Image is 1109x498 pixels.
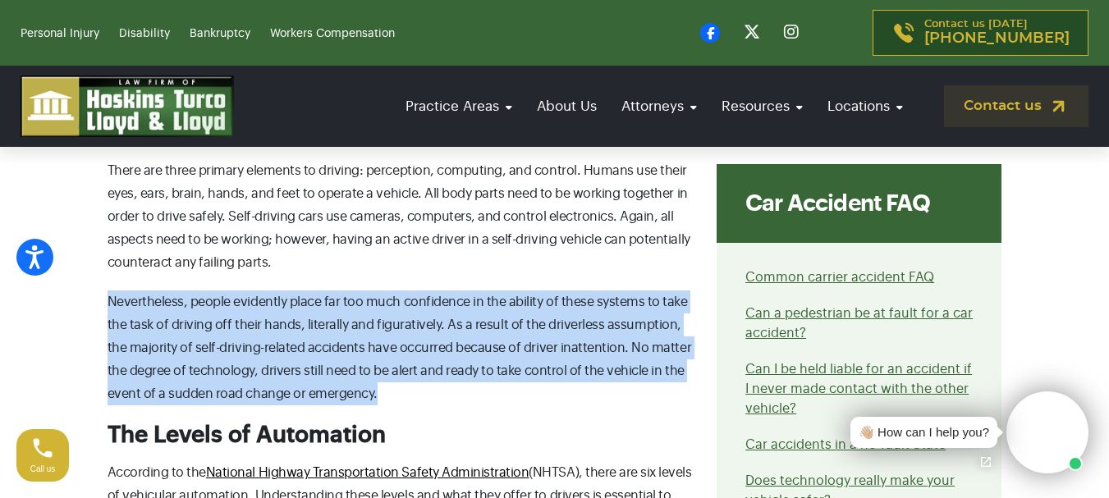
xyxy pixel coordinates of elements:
a: National Highway Transportation Safety Administration [206,466,529,479]
a: Can a pedestrian be at fault for a car accident? [745,307,973,340]
span: [PHONE_NUMBER] [924,30,1070,47]
p: Contact us [DATE] [924,19,1070,47]
p: Nevertheless, people evidently place far too much confidence in the ability of these systems to t... [108,290,698,405]
p: There are three primary elements to driving: perception, computing, and control. Humans use their... [108,159,698,274]
span: Call us [30,464,56,473]
a: Car accidents in a no-fault State [745,438,946,451]
a: About Us [529,83,605,130]
h3: The Levels of Automation [108,422,698,450]
img: logo [21,75,234,137]
a: Disability [119,28,170,39]
div: Car Accident FAQ [717,164,1001,243]
a: Open chat [969,445,1003,479]
a: Resources [713,83,811,130]
a: Attorneys [613,83,705,130]
a: Can I be held liable for an accident if I never made contact with the other vehicle? [745,363,972,415]
a: Workers Compensation [270,28,395,39]
a: Contact us [DATE][PHONE_NUMBER] [873,10,1088,56]
div: 👋🏼 How can I help you? [859,423,989,442]
a: Contact us [944,85,1088,127]
a: Bankruptcy [190,28,250,39]
a: Common carrier accident FAQ [745,271,934,284]
a: Locations [819,83,911,130]
a: Personal Injury [21,28,99,39]
a: Practice Areas [397,83,520,130]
